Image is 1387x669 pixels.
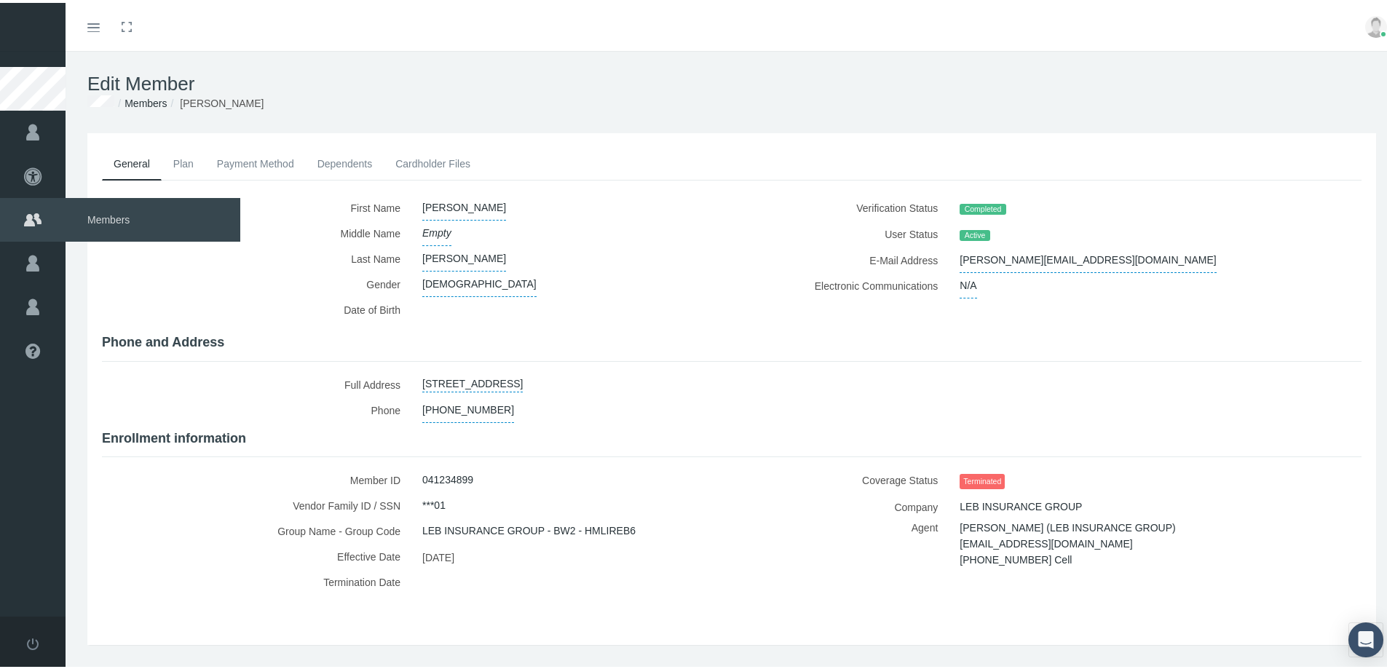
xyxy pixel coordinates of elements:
[306,145,384,177] a: Dependents
[743,245,949,270] label: E-Mail Address
[102,243,411,269] label: Last Name
[422,515,636,540] span: LEB INSURANCE GROUP - BW2 - HMLIREB6
[743,491,949,517] label: Company
[960,227,989,239] span: Active
[180,95,264,106] span: [PERSON_NAME]
[1365,13,1387,35] img: user-placeholder.jpg
[960,530,1132,552] span: [EMAIL_ADDRESS][DOMAIN_NAME]
[102,515,411,541] label: Group Name - Group Code
[422,269,537,294] span: [DEMOGRAPHIC_DATA]
[422,464,473,489] span: 041234899
[960,546,1072,568] span: [PHONE_NUMBER] Cell
[102,192,411,218] label: First Name
[743,270,949,296] label: Electronic Communications
[743,517,949,576] label: Agent
[102,332,1362,348] h4: Phone and Address
[422,544,454,566] span: [DATE]
[102,490,411,515] label: Vendor Family ID / SSN
[960,514,1175,536] span: [PERSON_NAME] (LEB INSURANCE GROUP)
[102,294,411,324] label: Date of Birth
[102,269,411,294] label: Gender
[960,201,1005,213] span: Completed
[1348,619,1383,654] div: Open Intercom Messenger
[205,145,306,177] a: Payment Method
[422,192,506,218] span: [PERSON_NAME]
[960,491,1082,516] span: LEB INSURANCE GROUP
[960,471,1005,486] span: Terminated
[102,145,162,178] a: General
[102,218,411,243] label: Middle Name
[960,245,1216,270] span: [PERSON_NAME][EMAIL_ADDRESS][DOMAIN_NAME]
[102,464,411,490] label: Member ID
[102,428,1362,444] h4: Enrollment information
[422,369,523,389] a: [STREET_ADDRESS]
[743,192,949,218] label: Verification Status
[743,218,949,245] label: User Status
[102,566,411,598] label: Termination Date
[102,541,411,566] label: Effective Date
[87,70,1376,92] h1: Edit Member
[960,270,976,296] span: N/A
[422,395,514,420] span: [PHONE_NUMBER]
[422,243,506,269] span: [PERSON_NAME]
[422,218,451,243] span: Empty
[66,195,240,239] span: Members
[102,369,411,395] label: Full Address
[162,145,205,177] a: Plan
[125,95,167,106] a: Members
[102,395,411,420] label: Phone
[743,464,949,491] label: Coverage Status
[384,145,482,177] a: Cardholder Files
